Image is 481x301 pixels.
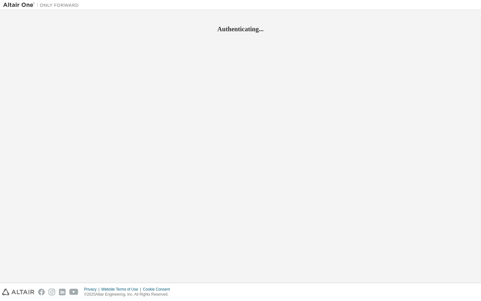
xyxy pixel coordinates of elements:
[49,289,55,295] img: instagram.svg
[2,289,34,295] img: altair_logo.svg
[101,287,143,292] div: Website Terms of Use
[3,2,82,8] img: Altair One
[84,292,174,297] p: © 2025 Altair Engineering, Inc. All Rights Reserved.
[59,289,66,295] img: linkedin.svg
[84,287,101,292] div: Privacy
[69,289,78,295] img: youtube.svg
[3,25,478,33] h2: Authenticating...
[38,289,45,295] img: facebook.svg
[143,287,173,292] div: Cookie Consent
